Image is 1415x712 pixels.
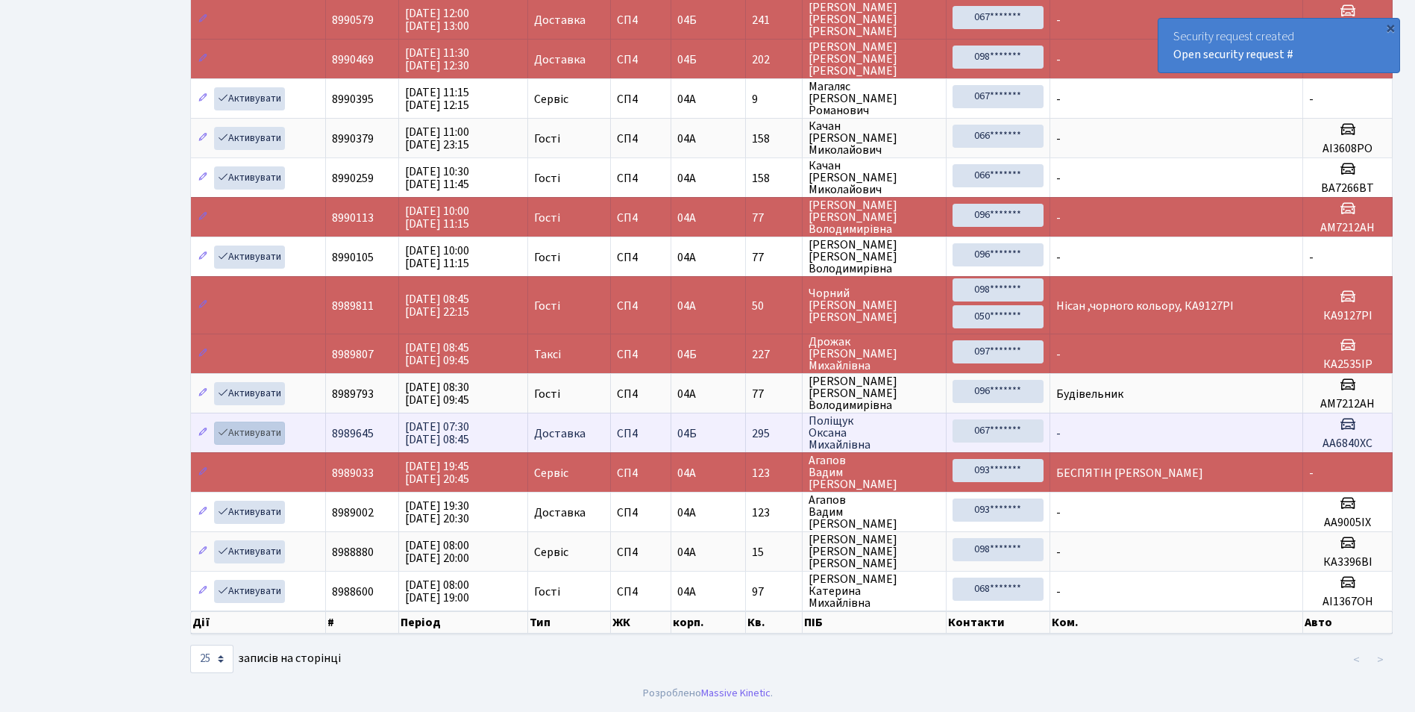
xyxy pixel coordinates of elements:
[214,87,285,110] a: Активувати
[534,212,560,224] span: Гості
[617,586,664,598] span: СП4
[677,12,697,28] span: 04Б
[1173,46,1293,63] a: Open security request #
[809,199,940,235] span: [PERSON_NAME] [PERSON_NAME] Володимирівна
[752,349,796,360] span: 227
[752,14,796,26] span: 241
[809,239,940,275] span: [PERSON_NAME] [PERSON_NAME] Володимирівна
[752,133,796,145] span: 158
[1309,63,1386,77] h5: АІ8948МВ
[332,249,374,266] span: 8990105
[677,465,696,481] span: 04А
[617,133,664,145] span: СП4
[1056,210,1061,226] span: -
[405,243,469,272] span: [DATE] 10:00 [DATE] 11:15
[405,379,469,408] span: [DATE] 08:30 [DATE] 09:45
[405,45,469,74] span: [DATE] 11:30 [DATE] 12:30
[534,467,568,479] span: Сервіс
[332,465,374,481] span: 8989033
[332,505,374,521] span: 8989002
[617,93,664,105] span: СП4
[332,544,374,560] span: 8988880
[191,611,326,634] th: Дії
[1309,397,1386,411] h5: АМ7212АН
[809,415,940,451] span: Поліщук Оксана Михайлівна
[405,5,469,34] span: [DATE] 12:00 [DATE] 13:00
[752,586,796,598] span: 97
[752,467,796,479] span: 123
[1309,465,1314,481] span: -
[214,422,285,445] a: Активувати
[809,455,940,490] span: Агапов Вадим [PERSON_NAME]
[332,91,374,107] span: 8990395
[809,336,940,372] span: Дрожак [PERSON_NAME] Михайлівна
[332,346,374,363] span: 8989807
[534,14,586,26] span: Доставка
[534,349,561,360] span: Таксі
[1309,555,1386,569] h5: КА3396ВІ
[332,131,374,147] span: 8990379
[617,172,664,184] span: СП4
[534,172,560,184] span: Гості
[752,300,796,312] span: 50
[809,534,940,569] span: [PERSON_NAME] [PERSON_NAME] [PERSON_NAME]
[405,340,469,369] span: [DATE] 08:45 [DATE] 09:45
[534,252,560,263] span: Гості
[405,291,469,320] span: [DATE] 08:45 [DATE] 22:15
[534,388,560,400] span: Гості
[809,41,940,77] span: [PERSON_NAME] [PERSON_NAME] [PERSON_NAME]
[611,611,671,634] th: ЖК
[214,166,285,190] a: Активувати
[405,124,469,153] span: [DATE] 11:00 [DATE] 23:15
[1309,142,1386,156] h5: АІ3608РО
[1056,505,1061,521] span: -
[332,170,374,187] span: 8990259
[617,212,664,224] span: СП4
[1056,51,1061,68] span: -
[214,501,285,524] a: Активувати
[1309,249,1314,266] span: -
[405,577,469,606] span: [DATE] 08:00 [DATE] 19:00
[214,246,285,269] a: Активувати
[677,170,696,187] span: 04А
[752,252,796,263] span: 77
[1056,584,1061,600] span: -
[617,467,664,479] span: СП4
[214,580,285,603] a: Активувати
[617,349,664,360] span: СП4
[399,611,528,634] th: Період
[1309,91,1314,107] span: -
[332,386,374,402] span: 8989793
[752,507,796,519] span: 123
[326,611,399,634] th: #
[809,160,940,196] span: Качан [PERSON_NAME] Миколайович
[332,51,374,68] span: 8990469
[677,91,696,107] span: 04А
[405,537,469,566] span: [DATE] 08:00 [DATE] 20:00
[809,81,940,116] span: Магаляс [PERSON_NAME] Романович
[528,611,611,634] th: Тип
[534,54,586,66] span: Доставка
[643,685,773,702] div: Розроблено .
[671,611,746,634] th: корп.
[1056,12,1061,28] span: -
[534,133,560,145] span: Гості
[405,419,469,448] span: [DATE] 07:30 [DATE] 08:45
[809,120,940,156] span: Качан [PERSON_NAME] Миколайович
[405,458,469,487] span: [DATE] 19:45 [DATE] 20:45
[332,425,374,442] span: 8989645
[1158,19,1399,72] div: Security request created
[1056,298,1234,314] span: Нісан ,чорного кольору, КА9127РІ
[1309,221,1386,235] h5: АМ7212АН
[534,586,560,598] span: Гості
[752,54,796,66] span: 202
[752,212,796,224] span: 77
[1056,425,1061,442] span: -
[214,540,285,563] a: Активувати
[214,382,285,405] a: Активувати
[752,428,796,440] span: 295
[1056,346,1061,363] span: -
[534,546,568,558] span: Сервіс
[332,298,374,314] span: 8989811
[405,498,469,527] span: [DATE] 19:30 [DATE] 20:30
